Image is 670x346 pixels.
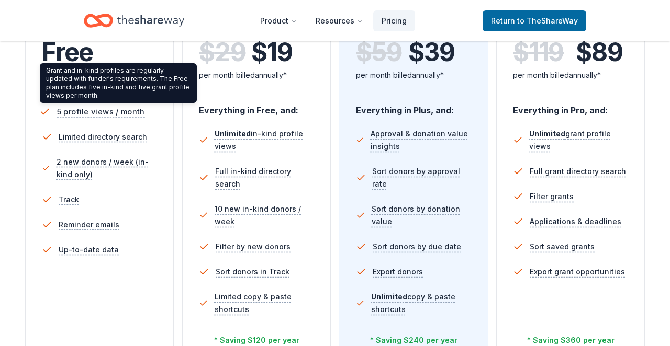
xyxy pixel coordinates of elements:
span: Filter grants [530,190,574,203]
span: Export donors [373,266,423,278]
div: Everything in Free, and: [199,95,314,117]
span: copy & paste shortcuts [371,292,455,314]
span: Filter by new donors [216,240,291,253]
span: Limited copy & paste shortcuts [215,291,314,316]
span: $ 39 [408,38,454,67]
span: Export grant opportunities [530,266,625,278]
span: Sort donors in Track [216,266,289,278]
span: Sort donors by due date [373,240,461,253]
span: Return [491,15,578,27]
span: Full in-kind directory search [215,165,314,190]
span: Full grant directory search [530,165,626,178]
span: Approval & donation value insights [371,128,471,153]
span: 10 new in-kind donors / week [215,203,314,228]
span: Up-to-date data [59,244,119,256]
span: Reminder emails [59,218,119,231]
span: Sort saved grants [530,240,595,253]
span: Sort donors by approval rate [372,165,471,190]
span: Applications & deadlines [530,215,621,228]
span: Sort donors by donation value [372,203,471,228]
span: Limited directory search [59,131,147,143]
span: to TheShareWay [517,16,578,25]
span: $ 89 [576,38,622,67]
span: 5 profile views / month [57,105,145,118]
span: grant profile views [529,129,611,151]
div: Grant and in-kind profiles are regularly updated with funder's requirements. The Free plan includ... [40,63,197,103]
button: Resources [307,10,371,31]
span: Unlimited [529,129,565,138]
span: 2 new donors / week (in-kind only) [57,156,157,181]
span: Track [59,193,79,206]
a: Pricing [373,10,415,31]
nav: Main [252,8,415,33]
span: Unlimited [371,292,407,301]
span: in-kind profile views [215,129,303,151]
span: $ 19 [251,38,292,67]
div: Everything in Plus, and: [356,95,471,117]
span: Free [42,37,93,67]
div: per month billed annually* [356,69,471,82]
div: Everything in Pro, and: [513,95,628,117]
button: Product [252,10,305,31]
a: Returnto TheShareWay [483,10,586,31]
div: per month billed annually* [513,69,628,82]
span: Unlimited [215,129,251,138]
div: per month billed annually* [199,69,314,82]
a: Home [84,8,184,33]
